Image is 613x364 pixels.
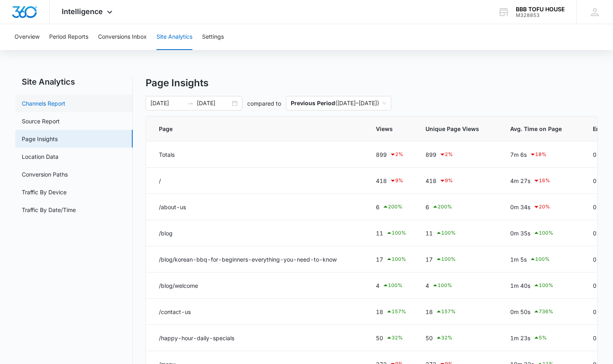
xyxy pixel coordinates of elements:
[386,228,406,238] div: 100 %
[382,281,402,290] div: 100 %
[376,125,394,133] span: Views
[533,228,553,238] div: 100 %
[432,281,452,290] div: 100 %
[425,281,491,290] div: 4
[247,99,281,108] p: compared to
[439,150,453,159] div: 2 %
[510,150,573,159] div: 7m 6s
[376,254,406,264] div: 17
[386,307,406,316] div: 157 %
[533,307,553,316] div: 736 %
[390,150,403,159] div: 2 %
[291,96,386,110] span: ( [DATE] – [DATE] )
[425,307,491,316] div: 18
[390,176,403,185] div: 9 %
[376,333,406,343] div: 50
[146,299,366,325] td: /contact-us
[425,176,491,185] div: 418
[146,220,366,246] td: /blog
[425,150,491,159] div: 899
[533,202,550,212] div: 20 %
[530,254,550,264] div: 100 %
[146,141,366,168] td: Totals
[146,194,366,220] td: /about-us
[386,254,406,264] div: 100 %
[425,333,491,343] div: 50
[146,168,366,194] td: /
[291,100,335,106] p: Previous Period
[197,99,230,108] input: End date
[22,152,58,161] a: Location Data
[436,254,456,264] div: 100 %
[22,117,60,125] a: Source Report
[425,125,479,133] span: Unique Page Views
[436,228,456,238] div: 100 %
[510,281,573,290] div: 1m 40s
[62,7,103,16] span: Intelligence
[510,125,562,133] span: Avg. Time on Page
[376,202,406,212] div: 6
[22,170,68,179] a: Conversion Paths
[187,100,194,106] span: to
[22,135,58,143] a: Page Insights
[22,99,65,108] a: Channels Report
[533,176,550,185] div: 16 %
[436,333,452,343] div: 32 %
[376,307,406,316] div: 18
[156,24,192,50] button: Site Analytics
[432,202,452,212] div: 200 %
[376,228,406,238] div: 11
[98,24,147,50] button: Conversions Inbox
[146,325,366,351] td: /happy-hour-daily-specials
[530,150,546,159] div: 18 %
[516,6,565,12] div: account name
[22,188,67,196] a: Traffic By Device
[49,24,88,50] button: Period Reports
[425,228,491,238] div: 11
[150,99,184,108] input: Start date
[510,202,573,212] div: 0m 34s
[510,333,573,343] div: 1m 23s
[376,281,406,290] div: 4
[187,100,194,106] span: swap-right
[510,254,573,264] div: 1m 5s
[439,176,453,185] div: 9 %
[510,228,573,238] div: 0m 35s
[376,150,406,159] div: 899
[382,202,402,212] div: 200 %
[533,281,553,290] div: 100 %
[146,272,366,299] td: /blog/welcome
[436,307,456,316] div: 157 %
[510,307,573,316] div: 0m 50s
[146,246,366,272] td: /blog/korean-bbq-for-beginners-everything-you-need-to-know
[15,76,133,88] h2: Site Analytics
[386,333,403,343] div: 32 %
[533,333,547,343] div: 5 %
[425,254,491,264] div: 17
[15,24,40,50] button: Overview
[146,76,598,90] p: Page Insights
[202,24,224,50] button: Settings
[516,12,565,18] div: account id
[22,206,76,214] a: Traffic By Date/Time
[510,176,573,185] div: 4m 27s
[376,176,406,185] div: 418
[425,202,491,212] div: 6
[159,125,345,133] span: Page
